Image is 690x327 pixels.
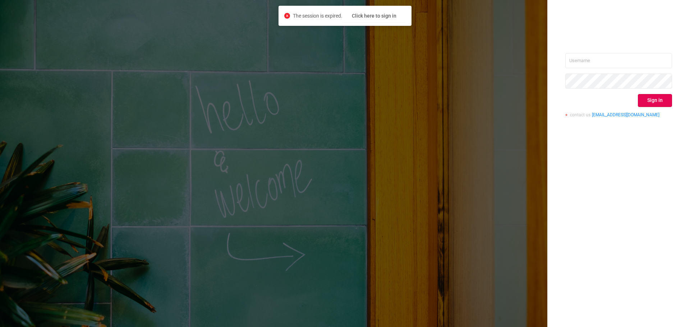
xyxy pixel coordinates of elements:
[638,94,672,107] button: Sign in
[565,53,672,68] input: Username
[342,9,406,22] button: Click here to sign in
[592,112,659,117] a: [EMAIL_ADDRESS][DOMAIN_NAME]
[284,13,290,19] i: icon: close-circle
[293,13,406,19] span: The session is expired.
[570,112,590,117] span: contact us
